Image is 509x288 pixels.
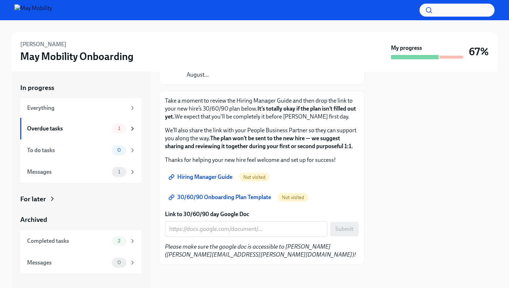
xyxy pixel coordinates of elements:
a: In progress [20,83,142,93]
span: 2 [113,238,125,244]
div: Messages [27,168,109,176]
strong: My progress [391,44,422,52]
h3: 67% [469,45,489,58]
p: Take a moment to review the Hiring Manager Guide and then drop the link to your new hire’s 30/60/... [165,97,358,121]
p: Thanks for helping your new hire feel welcome and set up for success! [165,156,358,164]
span: 30/60/90 Onboarding Plan Template [170,194,271,201]
a: For later [20,194,142,204]
a: 30/60/90 Onboarding Plan Template [165,190,276,205]
span: 0 [113,260,125,265]
a: Messages1 [20,161,142,183]
span: 1 [114,169,125,175]
img: May Mobility [14,4,52,16]
div: Messages [27,259,109,267]
h3: May Mobility Onboarding [20,50,134,63]
div: For later [20,194,46,204]
div: Everything [27,104,126,112]
a: Archived [20,215,142,224]
a: To do tasks0 [20,139,142,161]
div: To do tasks [27,146,109,154]
label: Link to 30/60/90 day Google Doc [165,210,358,218]
span: 1 [114,126,125,131]
span: Not visited [278,195,308,200]
a: Everything [20,98,142,118]
a: Messages0 [20,252,142,274]
h6: [PERSON_NAME] [20,40,66,48]
a: Completed tasks2 [20,230,142,252]
span: Hiring Manager Guide [170,173,232,181]
p: We’ll also share the link with your People Business Partner so they can support you along the way. [165,126,358,150]
em: Please make sure the google doc is accessible to [PERSON_NAME] ([PERSON_NAME][EMAIL_ADDRESS][PERS... [165,243,356,258]
span: Not visited [239,175,270,180]
span: 0 [113,147,125,153]
div: Overdue tasks [27,125,109,133]
a: Hiring Manager Guide [165,170,238,184]
strong: It’s totally okay if the plan isn’t filled out yet. [165,105,356,120]
a: Overdue tasks1 [20,118,142,139]
strong: The plan won’t be sent to the new hire — we suggest sharing and reviewing it together during your... [165,135,353,150]
div: Completed tasks [27,237,109,245]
